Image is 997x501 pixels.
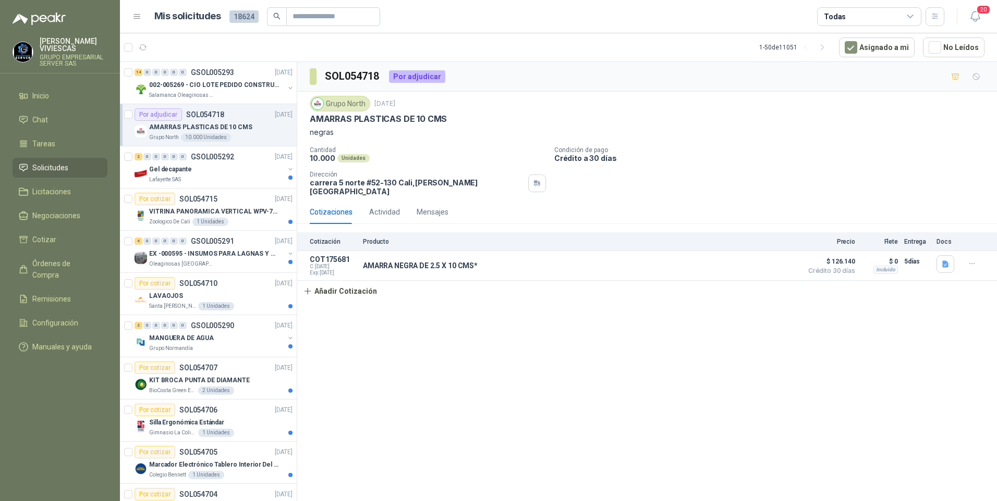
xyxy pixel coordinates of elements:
a: Por cotizarSOL054705[DATE] Company LogoMarcador Electrónico Tablero Interior Del Día Del Juego Pa... [120,442,297,484]
span: Solicitudes [32,162,68,173]
p: LAVAOJOS [149,291,183,301]
div: 0 [170,322,178,329]
img: Company Logo [135,83,147,95]
span: Chat [32,114,48,126]
div: Grupo North [310,96,370,111]
p: 002-005269 - CIO LOTE PEDIDO CONSTRUCCION [149,80,279,90]
p: [DATE] [275,152,293,162]
div: Por cotizar [135,277,175,290]
div: 0 [179,153,187,160]
button: Añadir Cotización [297,281,383,302]
div: Todas [824,11,846,22]
div: 0 [152,153,160,160]
div: Por adjudicar [135,108,182,121]
span: Exp: [DATE] [310,270,357,276]
p: SOL054715 [179,195,217,203]
p: VITRINA PANORAMICA VERTICAL WPV-700FA [149,207,279,217]
div: 2 [135,322,142,329]
div: 0 [161,237,169,245]
a: Chat [13,110,107,130]
div: 0 [161,322,169,329]
p: [DATE] [275,321,293,331]
p: [DATE] [275,279,293,289]
span: 20 [976,5,991,15]
p: GRUPO EMPRESARIAL SERVER SAS [40,54,107,67]
a: Configuración [13,313,107,333]
a: Por cotizarSOL054715[DATE] Company LogoVITRINA PANORAMICA VERTICAL WPV-700FAZoologico De Cali1 Un... [120,189,297,231]
p: Santa [PERSON_NAME] [149,302,196,310]
p: [DATE] [275,363,293,373]
div: 1 Unidades [198,302,234,310]
p: $ 0 [861,255,898,268]
p: Entrega [904,238,930,245]
p: negras [310,127,984,138]
p: SOL054704 [179,491,217,498]
p: 5 días [904,255,930,268]
span: 18624 [229,10,259,23]
span: C: [DATE] [310,264,357,270]
p: Crédito a 30 días [554,154,993,162]
img: Company Logo [13,42,33,62]
div: Por cotizar [135,446,175,458]
img: Company Logo [135,336,147,348]
a: 4 0 0 0 0 0 GSOL005291[DATE] Company LogoEX -000595 - INSUMOS PARA LAGNAS Y OFICINAS PLANTAOleagi... [135,235,295,268]
p: [DATE] [275,110,293,120]
p: [DATE] [275,490,293,499]
a: Remisiones [13,289,107,309]
div: 0 [152,237,160,245]
div: 0 [152,69,160,76]
p: Gimnasio La Colina [149,429,196,437]
img: Logo peakr [13,12,66,25]
div: Incluido [873,266,898,274]
img: Company Logo [135,378,147,391]
img: Company Logo [135,125,147,137]
p: GSOL005293 [191,69,234,76]
a: Por cotizarSOL054710[DATE] Company LogoLAVAOJOSSanta [PERSON_NAME]1 Unidades [120,273,297,315]
p: GSOL005290 [191,322,234,329]
a: Por cotizarSOL054707[DATE] Company LogoKIT BROCA PUNTA DE DIAMANTEBioCosta Green Energy S.A.S2 Un... [120,357,297,399]
p: SOL054707 [179,364,217,371]
div: Actividad [369,206,400,218]
div: Unidades [337,154,370,162]
div: Por cotizar [135,193,175,205]
button: No Leídos [923,37,984,57]
div: 0 [161,69,169,76]
span: Negociaciones [32,210,80,221]
a: 14 0 0 0 0 0 GSOL005293[DATE] Company Logo002-005269 - CIO LOTE PEDIDO CONSTRUCCIONSalamanca Olea... [135,66,295,99]
div: Mensajes [417,206,448,218]
h3: SOL054718 [325,68,381,84]
div: 0 [170,69,178,76]
div: 0 [152,322,160,329]
img: Company Logo [135,420,147,433]
p: GSOL005292 [191,153,234,160]
div: 0 [179,69,187,76]
span: $ 126.140 [803,255,855,268]
div: 0 [143,153,151,160]
div: Por cotizar [135,404,175,416]
a: 2 0 0 0 0 0 GSOL005292[DATE] Company LogoGel decapanteLafayette SAS [135,151,295,184]
p: Grupo Normandía [149,344,193,353]
div: Cotizaciones [310,206,352,218]
span: Crédito 30 días [803,268,855,274]
a: Cotizar [13,230,107,249]
div: Por cotizar [135,361,175,374]
p: BioCosta Green Energy S.A.S [149,386,196,395]
span: Tareas [32,138,55,149]
button: Asignado a mi [839,37,915,57]
img: Company Logo [135,209,147,222]
div: 1 Unidades [188,471,224,479]
p: [DATE] [275,236,293,246]
a: Licitaciones [13,182,107,202]
a: Negociaciones [13,206,107,226]
p: carrera 5 norte #52-130 Cali , [PERSON_NAME][GEOGRAPHIC_DATA] [310,178,524,196]
p: COT175681 [310,255,357,264]
img: Company Logo [312,98,323,109]
span: Remisiones [32,293,71,305]
p: Condición de pago [554,146,993,154]
a: Por cotizarSOL054706[DATE] Company LogoSilla Ergonómica EstándarGimnasio La Colina1 Unidades [120,399,297,442]
div: 1 Unidades [192,218,228,226]
span: Licitaciones [32,186,71,197]
p: Zoologico De Cali [149,218,190,226]
p: [PERSON_NAME] VIVIESCAS [40,37,107,52]
a: Tareas [13,134,107,154]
